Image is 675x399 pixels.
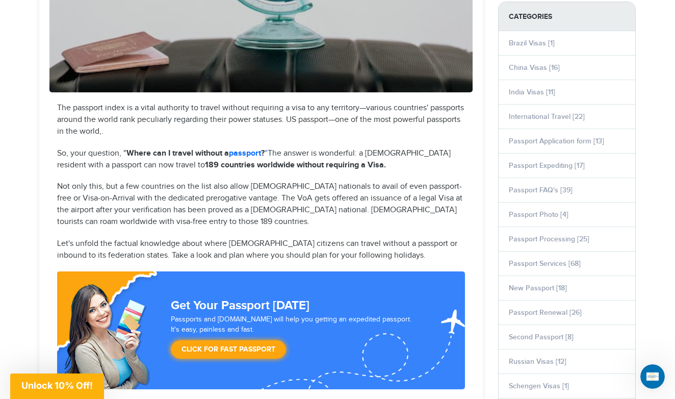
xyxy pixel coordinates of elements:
[509,357,566,366] a: Russian Visas [12]
[57,148,465,171] p: So, your question, " The answer is wonderful: a [DEMOGRAPHIC_DATA] resident with a passport can n...
[509,88,555,96] a: India Visas [11]
[57,181,465,228] p: Not only this, but a few countries on the list also allow [DEMOGRAPHIC_DATA] nationals to avail o...
[171,298,309,313] strong: Get Your Passport [DATE]
[509,39,555,47] a: Brazil Visas [1]
[57,238,465,262] p: Let's unfold the factual knowledge about where [DEMOGRAPHIC_DATA] citizens can travel without a p...
[57,103,465,138] p: The passport index is a vital authority to travel without requiring a visa to any territory—vario...
[229,148,261,158] a: passport
[509,308,582,317] a: Passport Renewal [26]
[509,235,589,243] a: Passport Processing [25]
[509,161,585,170] a: Passport Expediting [17]
[509,186,573,194] a: Passport FAQ's [39]
[509,259,581,268] a: Passport Services [68]
[499,2,635,31] strong: Categories
[10,373,104,399] div: Unlock 10% Off!
[509,112,585,121] a: International Travel [22]
[509,382,569,390] a: Schengen Visas [1]
[509,333,574,341] a: Second Passport [8]
[167,315,421,364] div: Passports and [DOMAIN_NAME] will help you getting an expedited passport. It's easy, painless and ...
[509,284,567,292] a: New Passport [18]
[509,210,568,219] a: Passport Photo [4]
[171,340,286,359] a: Click for Fast Passport
[126,148,265,158] strong: Where can I travel without a ?
[205,160,386,170] strong: 189 countries worldwide without requiring a Visa.
[21,380,93,391] span: Unlock 10% Off!
[509,137,604,145] a: Passport Application form [13]
[509,63,560,72] a: China Visas [16]
[265,148,268,158] a: "
[640,364,665,389] iframe: Intercom live chat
